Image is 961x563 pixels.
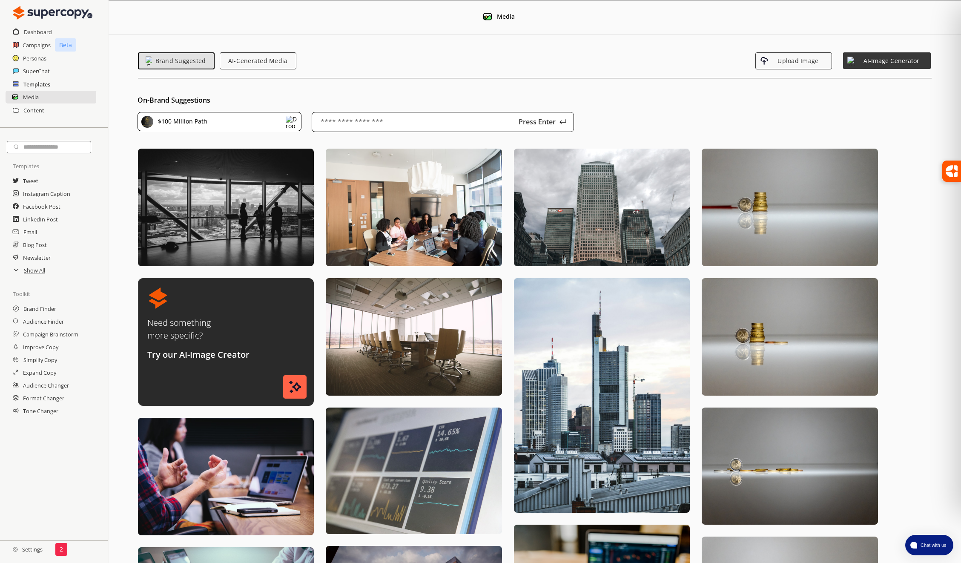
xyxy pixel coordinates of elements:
div: Media [497,13,515,20]
a: LinkedIn Post [23,213,58,226]
button: atlas-launcher [905,535,953,555]
p: Beta [55,38,76,52]
img: Weather Stars Icon [289,376,301,397]
a: Content [23,104,44,117]
a: Blog Post [23,238,47,251]
button: AI-Generated Media [220,52,296,69]
span: Chat with us [917,542,948,549]
img: Unsplash Image 12 [326,408,502,534]
div: $100 Million Path [155,116,207,129]
span: Upload Image [769,57,827,64]
img: Close [13,547,18,552]
a: Newsletter [23,251,51,264]
a: Tweet [23,175,38,187]
a: Brand Finder [23,302,56,315]
button: Emoji IconBrand Suggested [138,52,215,69]
img: Dropdown [286,116,298,128]
img: Unsplash Image 10 [326,149,502,266]
img: Unsplash Image 1 [138,149,314,266]
img: Upload Icon [760,57,769,65]
img: Weather Stars Icon [847,57,856,65]
a: Show All [24,264,45,277]
img: AI Icon [147,287,169,309]
a: Templates [23,78,50,91]
button: Press Enter [525,117,570,127]
img: Unsplash Image 24 [702,149,878,266]
p: Need something more specific? [147,316,211,342]
span: AI-Image Generator [856,57,927,64]
span: AI-Generated Media [224,57,292,64]
a: SuperChat [23,65,50,78]
p: Press Enter [516,118,559,125]
a: Facebook Post [23,200,60,213]
a: Tone Changer [23,405,58,417]
a: Simplify Copy [23,353,57,366]
img: Unsplash Image 17 [514,149,690,266]
img: Unsplash Image 26 [702,408,878,525]
a: Campaigns [23,39,51,52]
img: Unsplash Image 3 [138,418,314,535]
div: On-Brand Suggestions [138,97,961,103]
img: Brand [141,116,153,128]
p: Try our AI-Image Creator [147,348,250,361]
img: Unsplash Image 11 [326,278,502,396]
img: Press Enter [559,118,566,125]
img: Emoji Icon [146,56,152,66]
a: Audience Changer [23,379,69,392]
p: 2 [60,546,63,553]
button: Upload IconUpload Image [755,52,832,69]
a: Dashboard [24,26,52,38]
span: Brand Suggested [152,57,209,64]
a: Expand Copy [23,366,56,379]
a: Email [23,226,37,238]
a: Campaign Brainstorm [23,328,78,341]
a: Personas [23,52,46,65]
img: Close [13,4,92,21]
a: Format Changer [23,392,64,405]
img: Unsplash Image 25 [702,278,878,396]
a: Audience Finder [23,315,64,328]
a: Instagram Caption [23,187,70,200]
a: Improve Copy [23,341,58,353]
img: Unsplash Image 18 [514,278,690,513]
a: Media [23,91,39,103]
img: Media Icon [483,12,492,21]
button: Weather Stars IconAI-Image Generator [842,52,932,70]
